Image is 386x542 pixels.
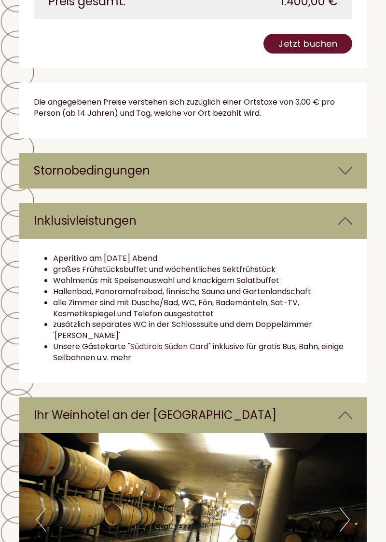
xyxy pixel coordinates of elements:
[7,28,172,57] div: Guten Tag, wie können wir Ihnen helfen?
[53,253,352,264] li: Aperitivo am [DATE] Abend
[140,7,179,23] div: [DATE]
[53,264,352,275] li: großes Frühstücksbuffet und wöchentliches Sektfrühstück
[19,397,367,433] div: Ihr Weinhotel an der [GEOGRAPHIC_DATA]
[53,286,352,298] li: Hallenbad, Panoramafreibad, finnische Sauna und Gartenlandschaft
[53,298,352,320] li: alle Zimmer sind mit Dusche/Bad, WC, Fön, Bademänteln, Sat-TV, Kosmetikspiegel und Telefon ausges...
[36,508,46,532] button: Previous
[340,508,350,532] button: Next
[53,275,352,286] li: Wahlmenüs mit Speisenauswahl und knackigem Salatbuffet
[255,251,318,271] button: Senden
[19,203,367,239] div: Inklusivleistungen
[53,341,352,364] li: Unsere Gästekarte " " inklusive für gratis Bus, Bahn, einige Seilbahnen u.v. mehr
[263,34,352,54] a: Jetzt buchen
[34,97,352,119] p: Die angegebenen Preise verstehen sich zuzüglich einer Ortstaxe von 3,00 € pro Person (ab 14 Jahre...
[14,30,167,38] div: Hotel Tenz
[53,319,352,341] li: zusätzlich separates WC in der Schlosssuite und dem Doppelzimmer '[PERSON_NAME]'
[14,49,167,55] small: 16:38
[19,153,367,189] div: Stornobedingungen
[130,341,208,352] a: Südtirols Süden Card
